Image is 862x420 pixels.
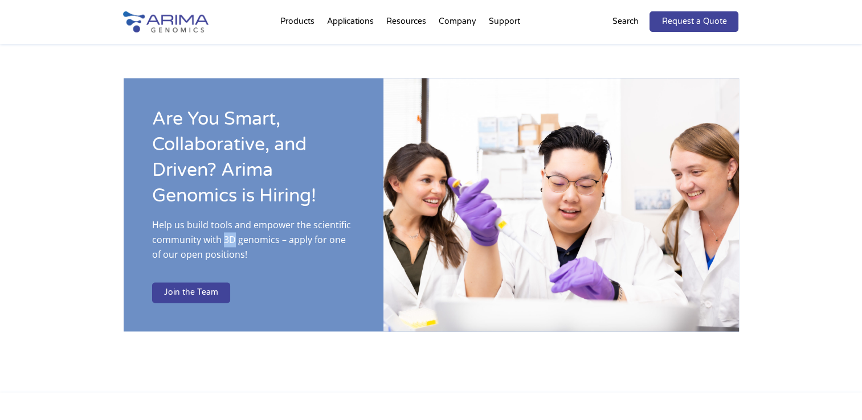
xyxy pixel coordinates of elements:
[152,106,355,217] h2: Are You Smart, Collaborative, and Driven? Arima Genomics is Hiring!
[152,217,355,271] p: Help us build tools and empower the scientific community with 3D genomics – apply for one of our ...
[612,14,638,29] p: Search
[383,78,739,331] img: IMG_2073.jpg
[152,282,230,303] a: Join the Team
[649,11,738,32] a: Request a Quote
[123,11,209,32] img: Arima-Genomics-logo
